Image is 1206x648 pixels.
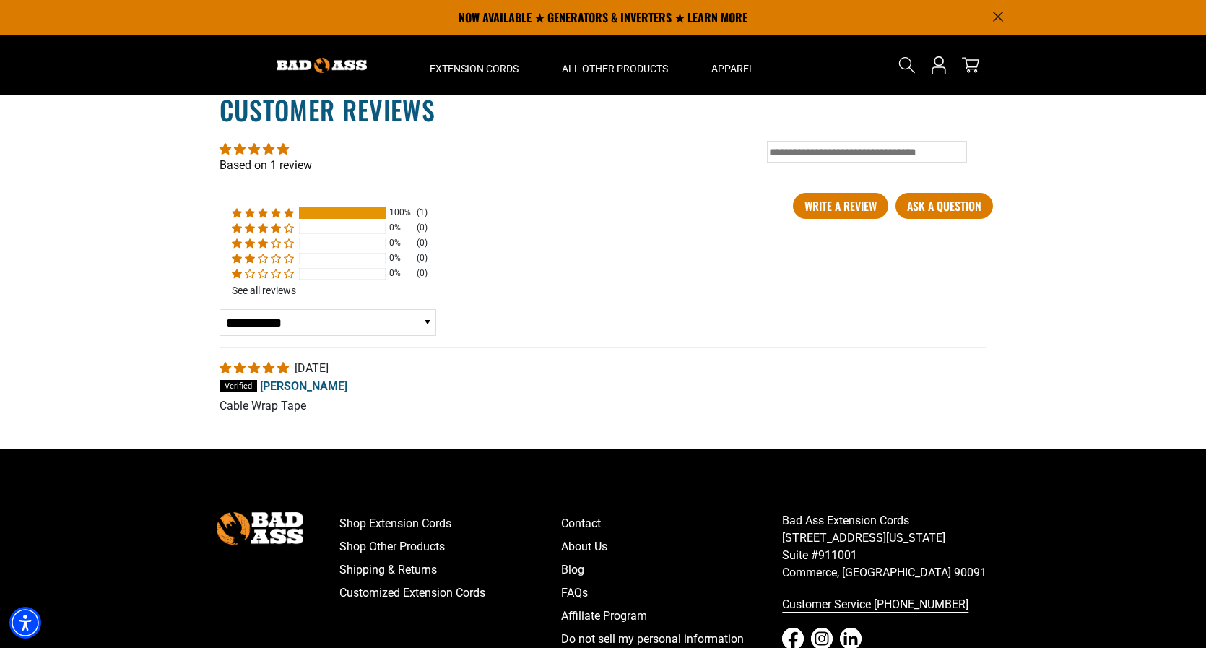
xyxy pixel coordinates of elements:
[895,53,919,77] summary: Search
[782,593,1004,616] a: call 833-674-1699
[295,361,329,375] span: [DATE]
[561,535,783,558] a: About Us
[220,309,436,336] select: Sort dropdown
[339,512,561,535] a: Shop Extension Cords
[561,512,783,535] a: Contact
[408,35,540,95] summary: Extension Cords
[927,35,950,95] a: Open this option
[430,62,519,75] span: Extension Cords
[782,512,1004,582] p: Bad Ass Extension Cords [STREET_ADDRESS][US_STATE] Suite #911001 Commerce, [GEOGRAPHIC_DATA] 90091
[277,58,367,73] img: Bad Ass Extension Cords
[9,607,41,639] div: Accessibility Menu
[339,582,561,605] a: Customized Extension Cords
[217,512,303,545] img: Bad Ass Extension Cords
[339,558,561,582] a: Shipping & Returns
[220,398,986,414] p: Cable Wrap Tape
[339,535,561,558] a: Shop Other Products
[895,193,993,219] a: Ask a question
[711,62,755,75] span: Apparel
[220,361,292,375] span: 5 star review
[767,141,967,163] input: Type in keyword and press enter...
[561,582,783,605] a: FAQs
[562,62,668,75] span: All Other Products
[417,207,428,219] div: (1)
[690,35,776,95] summary: Apparel
[260,379,347,392] span: [PERSON_NAME]
[220,158,312,172] a: Based on 1 review - open in a new tab
[389,207,412,219] div: 100%
[232,207,294,219] div: 100% (1) reviews with 5 star rating
[793,193,888,219] a: Write A Review
[540,35,690,95] summary: All Other Products
[561,558,783,582] a: Blog
[220,141,986,157] div: Average rating is 5.00 stars
[561,605,783,628] a: Affiliate Program
[220,92,986,128] h2: Customer Reviews
[959,56,982,74] a: cart
[232,285,428,296] div: See all reviews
